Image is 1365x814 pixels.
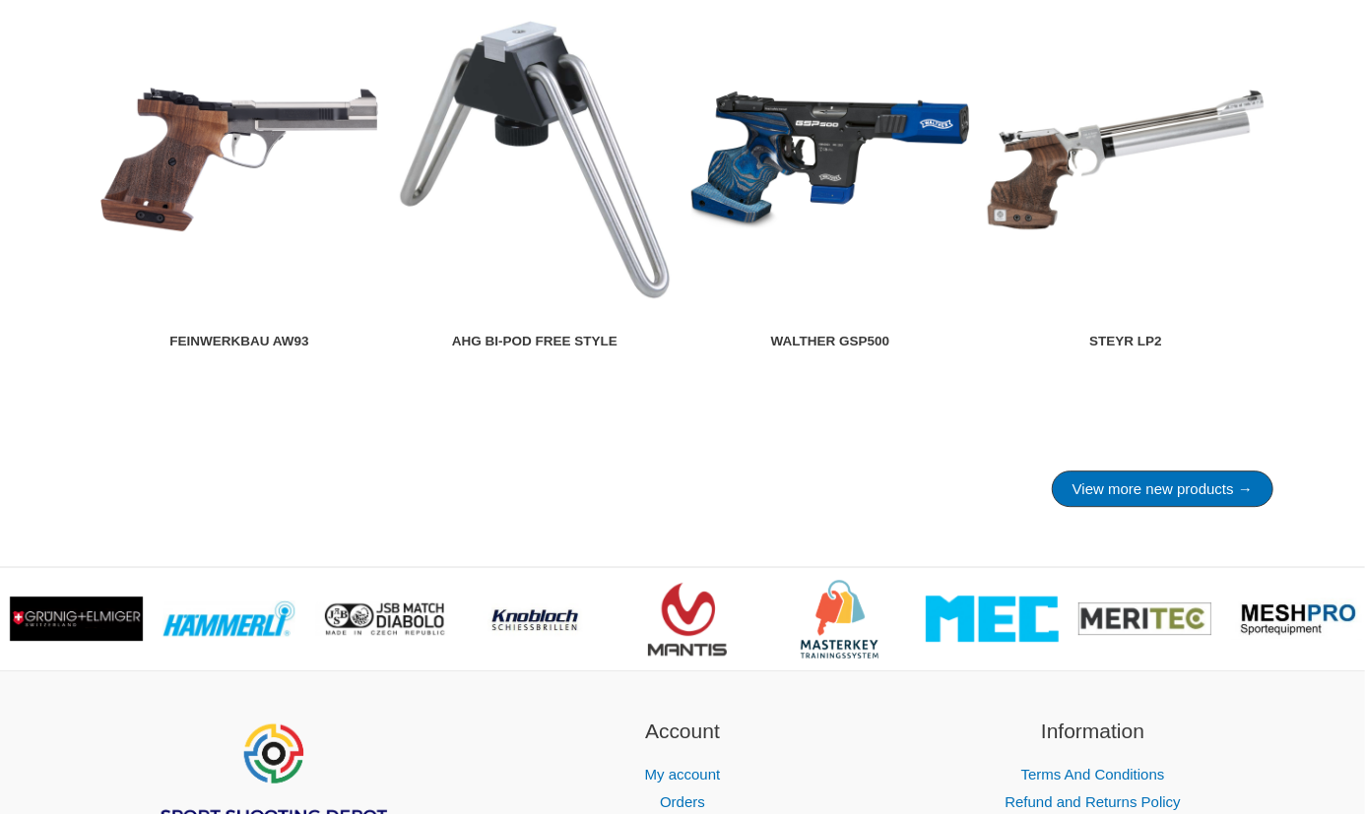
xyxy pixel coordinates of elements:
[395,332,675,351] div: AHG Bi-Pod Free Style
[660,793,705,810] a: Orders
[912,716,1273,747] h2: Information
[1021,766,1165,783] a: Terms And Conditions
[690,20,970,358] a: Walther GSP500 .22LR Walther GSP500
[986,20,1266,299] img: STEYR LP2
[645,766,721,783] a: My account
[1005,793,1180,810] a: Refund and Returns Policy
[986,20,1266,358] a: STEYR LP2 STEYR LP2
[986,332,1266,351] div: STEYR LP2
[99,332,379,351] div: Feinwerkbau AW93
[99,20,379,299] img: Feinwerkbau AW93
[395,20,675,299] img: AHG Bi-Pod Free Style
[690,20,970,299] img: Walther GSP500 .22LR
[1052,470,1273,507] a: View more new products →
[690,332,970,351] div: Walther GSP500
[502,716,864,747] h2: Account
[99,20,379,358] a: Feinwerkbau AW93 Feinwerkbau AW93
[395,20,675,358] a: AHG Bi-Pod Free Style AHG Bi-Pod Free Style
